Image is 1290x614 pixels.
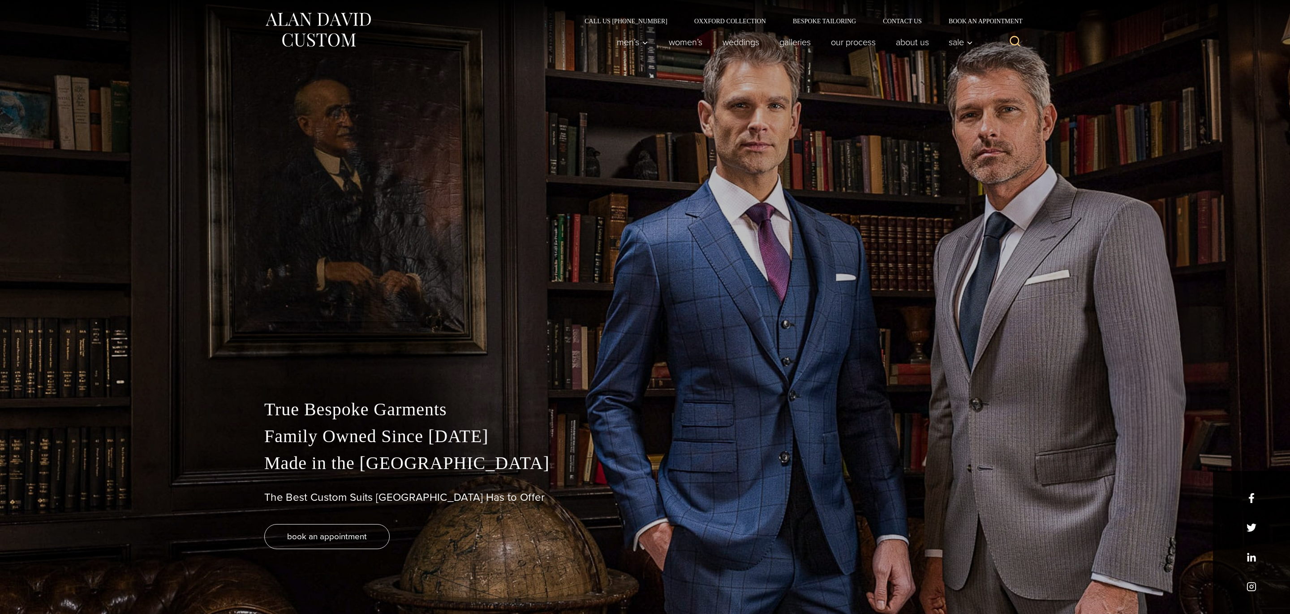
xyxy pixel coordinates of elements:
[869,18,935,24] a: Contact Us
[949,38,973,47] span: Sale
[264,10,372,50] img: Alan David Custom
[571,18,681,24] a: Call Us [PHONE_NUMBER]
[264,491,1026,504] h1: The Best Custom Suits [GEOGRAPHIC_DATA] Has to Offer
[264,524,390,549] a: book an appointment
[821,33,886,51] a: Our Process
[935,18,1026,24] a: Book an Appointment
[1247,523,1256,533] a: x/twitter
[617,38,648,47] span: Men’s
[712,33,769,51] a: weddings
[1247,582,1256,592] a: instagram
[571,18,1026,24] nav: Secondary Navigation
[264,396,1026,477] p: True Bespoke Garments Family Owned Since [DATE] Made in the [GEOGRAPHIC_DATA]
[1004,31,1026,53] button: View Search Form
[779,18,869,24] a: Bespoke Tailoring
[607,33,978,51] nav: Primary Navigation
[681,18,779,24] a: Oxxford Collection
[287,530,367,543] span: book an appointment
[1247,552,1256,562] a: linkedin
[886,33,939,51] a: About Us
[769,33,821,51] a: Galleries
[658,33,712,51] a: Women’s
[1247,493,1256,503] a: facebook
